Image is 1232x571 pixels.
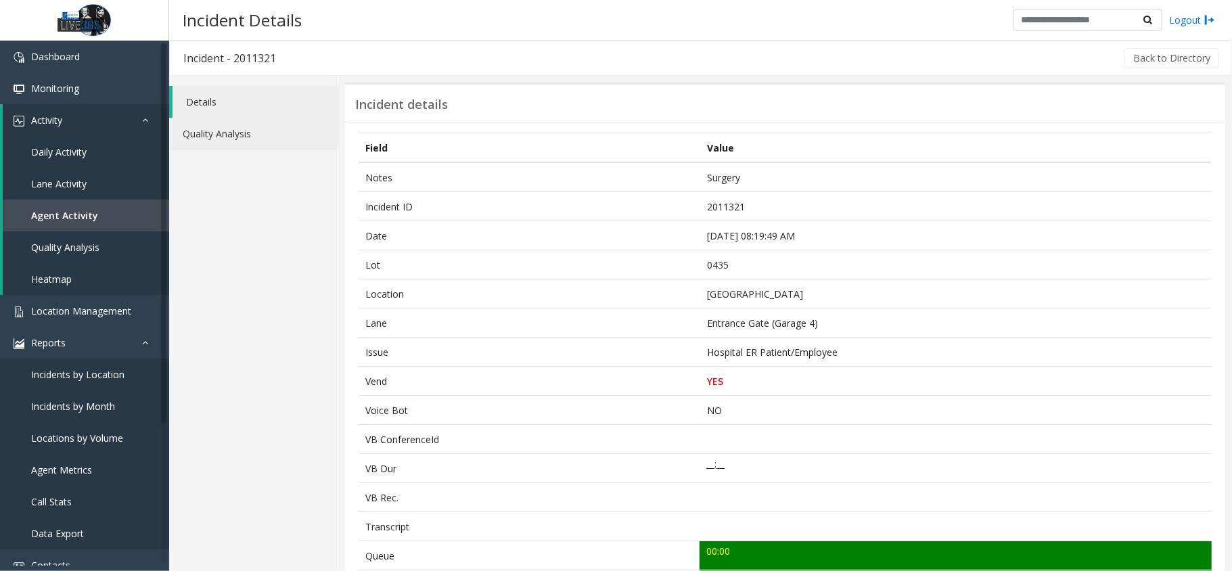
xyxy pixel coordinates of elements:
span: Location Management [31,304,131,317]
span: Agent Activity [31,209,98,222]
td: Location [359,279,700,309]
td: Date [359,221,700,250]
td: Voice Bot [359,396,700,425]
button: Back to Directory [1124,48,1219,68]
span: Monitoring [31,82,79,95]
h3: Incident details [355,97,448,112]
span: Data Export [31,527,84,540]
span: Activity [31,114,62,127]
td: 2011321 [700,192,1212,221]
img: 'icon' [14,84,24,95]
a: Quality Analysis [169,118,338,150]
td: Lane [359,309,700,338]
td: Issue [359,338,700,367]
a: Logout [1169,13,1215,27]
a: Quality Analysis [3,231,169,263]
span: Incidents by Month [31,400,115,413]
img: 'icon' [14,338,24,349]
th: Field [359,133,700,163]
th: Value [700,133,1212,163]
p: NO [707,403,1205,417]
span: Call Stats [31,495,72,508]
span: Locations by Volume [31,432,123,444]
td: __:__ [700,454,1212,483]
span: Daily Activity [31,145,87,158]
a: Details [173,86,338,118]
span: Quality Analysis [31,241,99,254]
img: 'icon' [14,52,24,63]
img: 'icon' [14,116,24,127]
td: VB ConferenceId [359,425,700,454]
h3: Incident Details [176,3,309,37]
img: logout [1204,13,1215,27]
span: Reports [31,336,66,349]
td: Vend [359,367,700,396]
span: Incidents by Location [31,368,124,381]
a: Activity [3,104,169,136]
img: 'icon' [14,306,24,317]
td: Transcript [359,512,700,541]
td: Incident ID [359,192,700,221]
span: Lane Activity [31,177,87,190]
td: 0435 [700,250,1212,279]
td: VB Dur [359,454,700,483]
td: [GEOGRAPHIC_DATA] [700,279,1212,309]
a: Lane Activity [3,168,169,200]
span: Agent Metrics [31,463,92,476]
td: [DATE] 08:19:49 AM [700,221,1212,250]
p: YES [707,374,1205,388]
a: Agent Activity [3,200,169,231]
a: Heatmap [3,263,169,295]
td: Notes [359,162,700,192]
td: Entrance Gate (Garage 4) [700,309,1212,338]
span: Dashboard [31,50,80,63]
td: 00:00 [700,541,1212,570]
a: Daily Activity [3,136,169,168]
span: Heatmap [31,273,72,285]
td: Lot [359,250,700,279]
td: VB Rec. [359,483,700,512]
td: Hospital ER Patient/Employee [700,338,1212,367]
h3: Incident - 2011321 [170,43,290,74]
td: Queue [359,541,700,570]
td: Surgery [700,162,1212,192]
